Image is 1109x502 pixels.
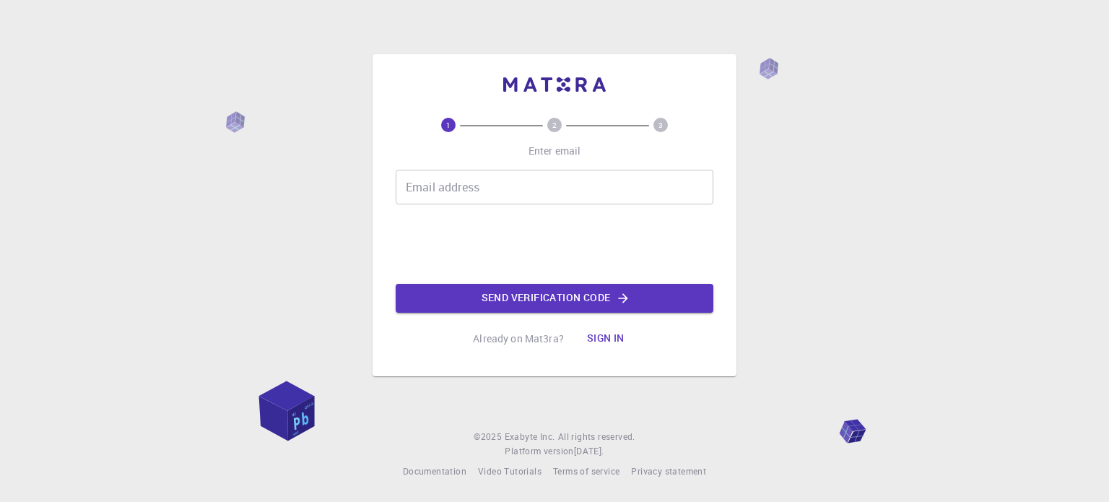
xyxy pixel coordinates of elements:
p: Already on Mat3ra? [473,332,564,346]
span: Video Tutorials [478,465,542,477]
span: Privacy statement [631,465,706,477]
span: All rights reserved. [558,430,635,444]
button: Send verification code [396,284,713,313]
iframe: reCAPTCHA [445,216,664,272]
a: [DATE]. [574,444,604,459]
span: [DATE] . [574,445,604,456]
button: Sign in [575,324,636,353]
a: Privacy statement [631,464,706,479]
span: Exabyte Inc. [505,430,555,442]
span: Terms of service [553,465,619,477]
text: 1 [446,120,451,130]
a: Video Tutorials [478,464,542,479]
p: Enter email [529,144,581,158]
span: © 2025 [474,430,504,444]
text: 3 [658,120,663,130]
span: Platform version [505,444,573,459]
a: Terms of service [553,464,619,479]
text: 2 [552,120,557,130]
a: Documentation [403,464,466,479]
a: Exabyte Inc. [505,430,555,444]
span: Documentation [403,465,466,477]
